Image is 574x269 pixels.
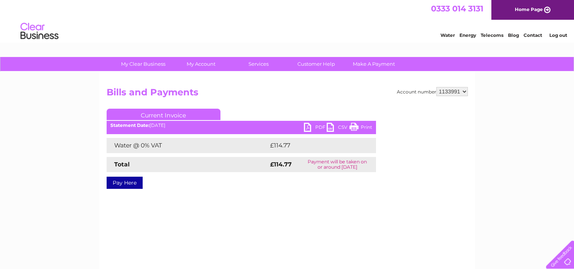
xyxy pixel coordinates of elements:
[285,57,348,71] a: Customer Help
[270,161,292,168] strong: £114.77
[304,123,327,134] a: PDF
[107,109,220,120] a: Current Invoice
[299,157,376,172] td: Payment will be taken on or around [DATE]
[170,57,232,71] a: My Account
[268,138,361,153] td: £114.77
[459,32,476,38] a: Energy
[440,32,455,38] a: Water
[227,57,290,71] a: Services
[114,161,130,168] strong: Total
[107,123,376,128] div: [DATE]
[112,57,175,71] a: My Clear Business
[343,57,405,71] a: Make A Payment
[481,32,503,38] a: Telecoms
[431,4,483,13] a: 0333 014 3131
[107,177,143,189] a: Pay Here
[107,138,268,153] td: Water @ 0% VAT
[524,32,542,38] a: Contact
[349,123,372,134] a: Print
[549,32,567,38] a: Log out
[20,20,59,43] img: logo.png
[110,122,149,128] b: Statement Date:
[508,32,519,38] a: Blog
[107,87,468,101] h2: Bills and Payments
[397,87,468,96] div: Account number
[108,4,467,37] div: Clear Business is a trading name of Verastar Limited (registered in [GEOGRAPHIC_DATA] No. 3667643...
[327,123,349,134] a: CSV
